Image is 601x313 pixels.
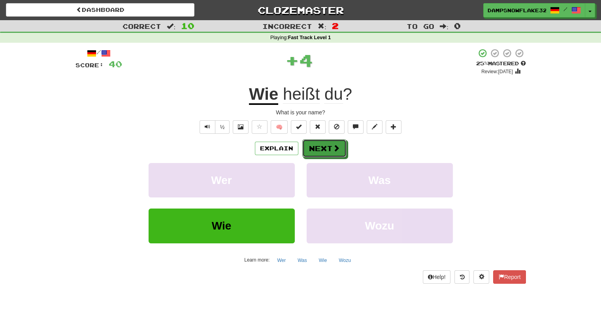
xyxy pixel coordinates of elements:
span: 2 [332,21,339,30]
button: Edit sentence (alt+d) [367,120,382,134]
button: Help! [423,270,451,284]
span: Correct [122,22,161,30]
small: Review: [DATE] [481,69,513,74]
button: Was [307,163,453,197]
button: Explain [255,142,298,155]
small: Learn more: [244,257,269,263]
button: Discuss sentence (alt+u) [348,120,364,134]
button: Add to collection (alt+a) [386,120,401,134]
button: Wer [273,254,290,266]
button: ½ [215,120,230,134]
div: Mastered [476,60,526,67]
a: Clozemaster [206,3,395,17]
span: : [318,23,326,30]
button: Report [493,270,526,284]
div: What is your name? [75,108,526,116]
span: Wer [211,174,232,186]
button: Show image (alt+x) [233,120,249,134]
button: Wie [315,254,332,266]
strong: Fast Track Level 1 [288,35,331,40]
button: Ignore sentence (alt+i) [329,120,345,134]
button: Wer [149,163,295,197]
span: DampSnowflake3237 [488,7,546,14]
button: Play sentence audio (ctl+space) [200,120,215,134]
span: ? [278,85,352,104]
button: Favorite sentence (alt+f) [252,120,268,134]
span: Wozu [365,220,394,232]
span: Incorrect [262,22,312,30]
button: Wozu [307,209,453,243]
span: 25 % [476,60,488,66]
span: 0 [454,21,461,30]
span: 10 [181,21,194,30]
span: : [440,23,448,30]
span: du [324,85,343,104]
span: heißt [283,85,320,104]
button: Set this sentence to 100% Mastered (alt+m) [291,120,307,134]
span: Score: [75,62,104,68]
span: + [285,48,299,72]
button: Was [293,254,311,266]
button: Round history (alt+y) [454,270,469,284]
button: Next [302,139,347,157]
div: / [75,48,122,58]
button: 🧠 [271,120,288,134]
span: 4 [299,50,313,70]
button: Reset to 0% Mastered (alt+r) [310,120,326,134]
button: Wie [149,209,295,243]
a: Dashboard [6,3,194,17]
span: Was [368,174,391,186]
span: / [563,6,567,12]
span: : [167,23,175,30]
span: Wie [212,220,232,232]
u: Wie [249,85,278,105]
a: DampSnowflake3237 / [483,3,585,17]
span: 40 [109,59,122,69]
div: Text-to-speech controls [198,120,230,134]
button: Wozu [334,254,355,266]
span: To go [407,22,434,30]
